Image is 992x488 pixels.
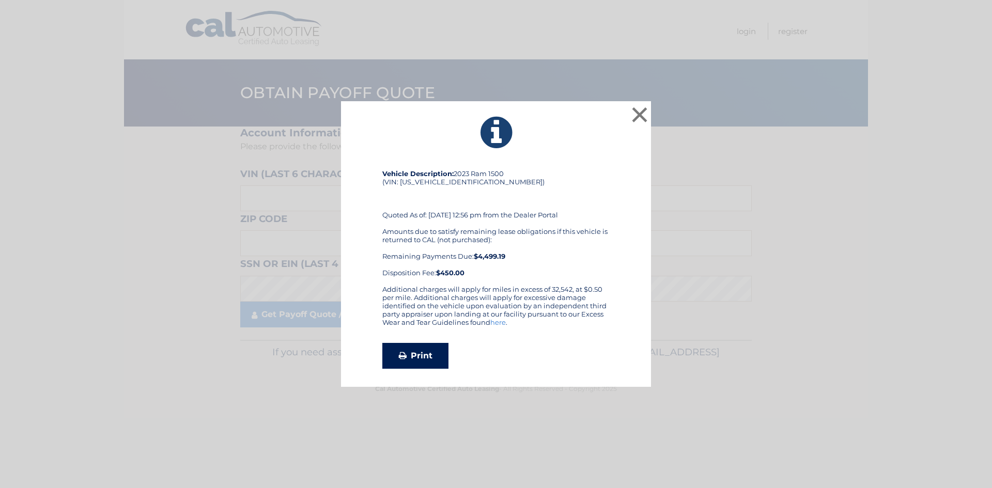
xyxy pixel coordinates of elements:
button: × [629,104,650,125]
div: Additional charges will apply for miles in excess of 32,542, at $0.50 per mile. Additional charge... [382,285,610,335]
a: here [490,318,506,326]
strong: $450.00 [436,269,464,277]
a: Print [382,343,448,369]
div: Amounts due to satisfy remaining lease obligations if this vehicle is returned to CAL (not purcha... [382,227,610,277]
div: 2023 Ram 1500 (VIN: [US_VEHICLE_IDENTIFICATION_NUMBER]) Quoted As of: [DATE] 12:56 pm from the De... [382,169,610,285]
b: $4,499.19 [474,252,505,260]
strong: Vehicle Description: [382,169,454,178]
